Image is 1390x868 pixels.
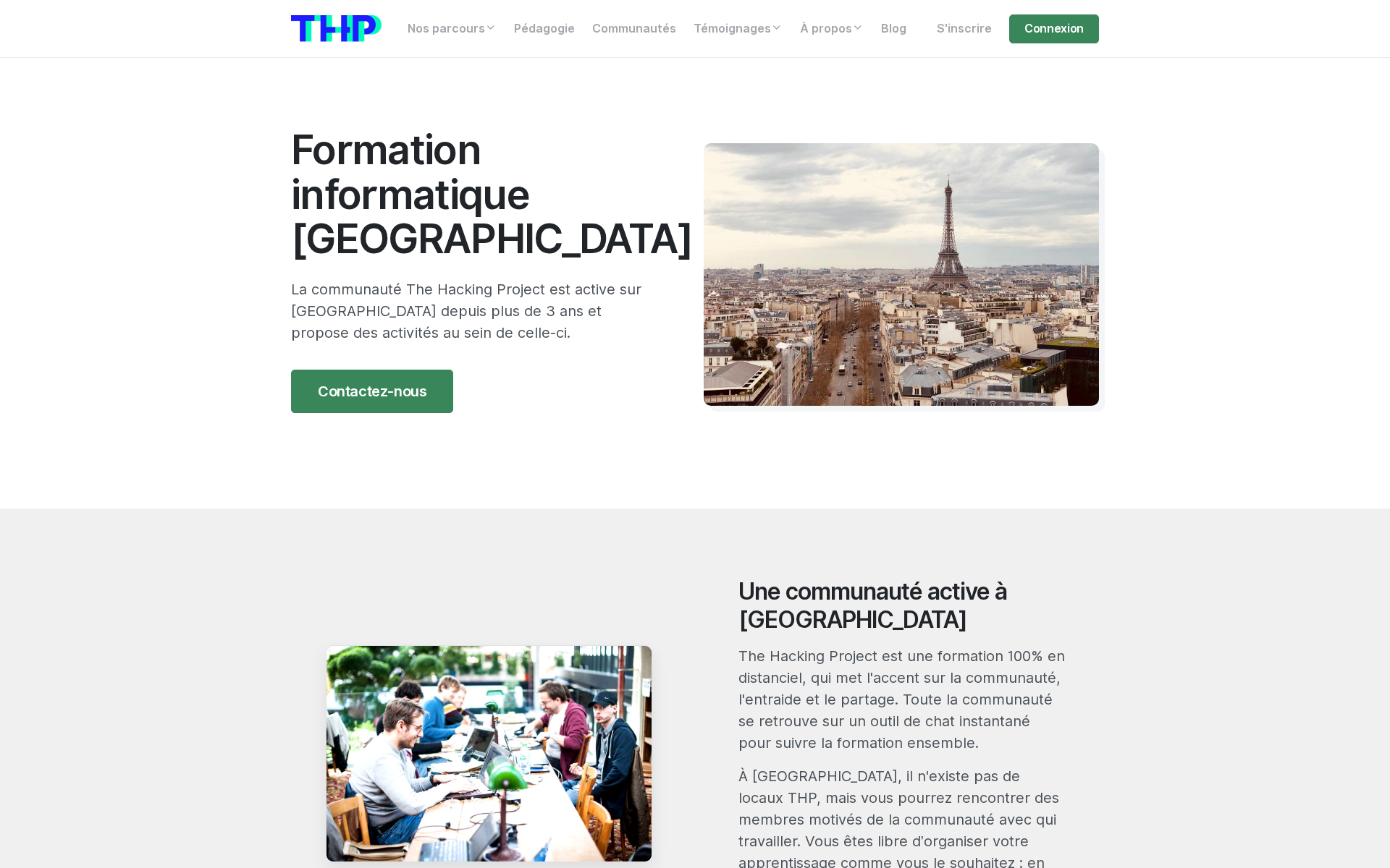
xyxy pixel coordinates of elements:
a: Contactez-nous [291,370,453,413]
a: Pédagogie [505,14,584,43]
a: Blog [872,14,915,43]
a: À propos [791,14,872,43]
img: Paris [704,143,1099,407]
h1: Formation informatique [GEOGRAPHIC_DATA] [291,127,660,261]
p: The Hacking Project est une formation 100% en distanciel, qui met l'accent sur la communauté, l'e... [738,645,1065,754]
img: remote [326,645,652,862]
a: Témoignages [685,14,791,43]
a: Connexion [1009,14,1099,43]
a: S'inscrire [928,14,1001,43]
a: Communautés [584,14,685,43]
h2: Une communauté active à [GEOGRAPHIC_DATA] [738,578,1065,634]
img: logo [291,15,382,42]
a: Nos parcours [399,14,505,43]
p: La communauté The Hacking Project est active sur [GEOGRAPHIC_DATA] depuis plus de 3 ans et propos... [291,278,660,344]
